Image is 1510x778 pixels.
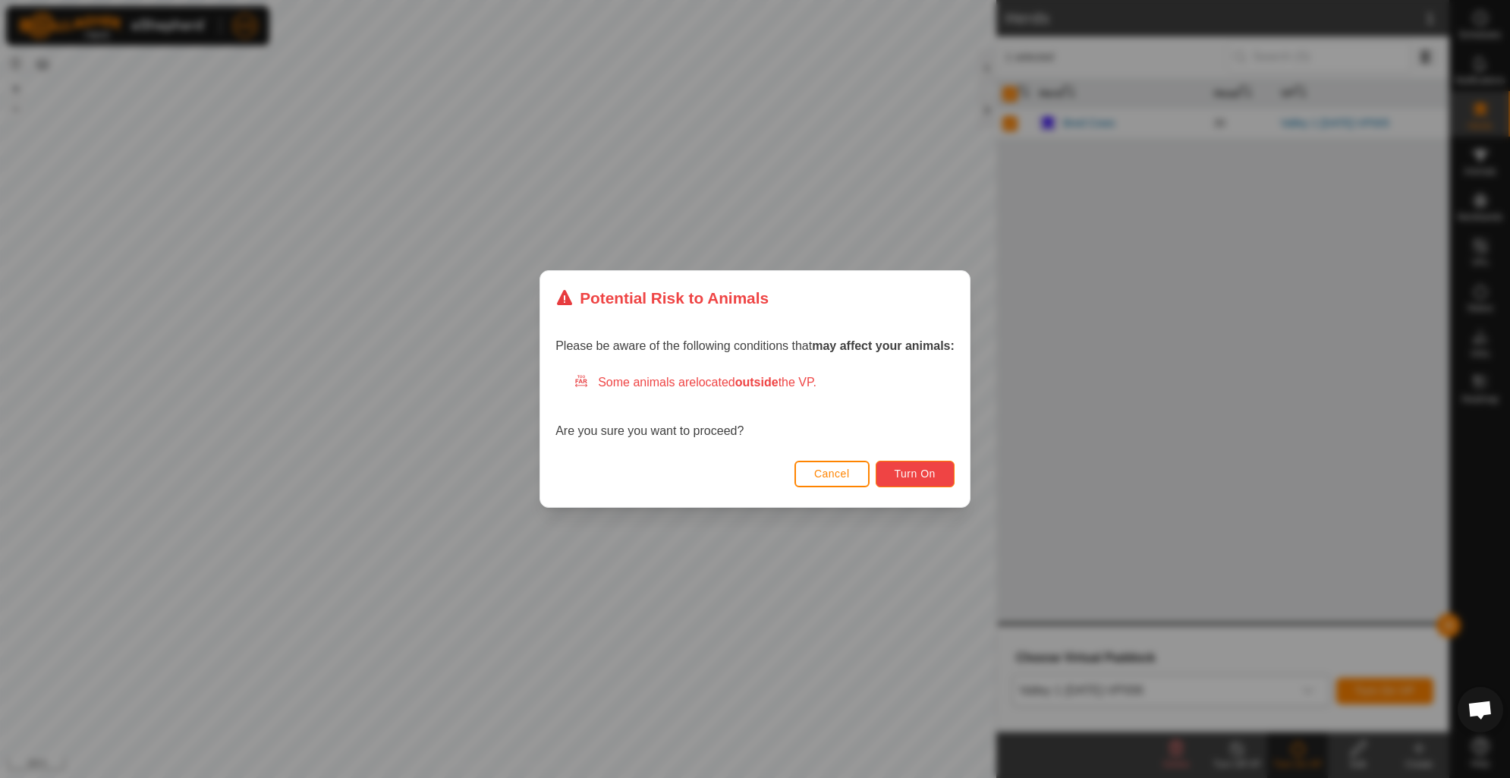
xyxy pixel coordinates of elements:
[812,339,955,352] strong: may affect your animals:
[574,373,955,392] div: Some animals are
[555,373,955,440] div: Are you sure you want to proceed?
[735,376,779,389] strong: outside
[814,468,850,480] span: Cancel
[555,286,769,310] div: Potential Risk to Animals
[1458,687,1503,732] div: Open chat
[555,339,955,352] span: Please be aware of the following conditions that
[696,376,816,389] span: located the VP.
[876,461,955,487] button: Turn On
[794,461,870,487] button: Cancel
[895,468,936,480] span: Turn On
